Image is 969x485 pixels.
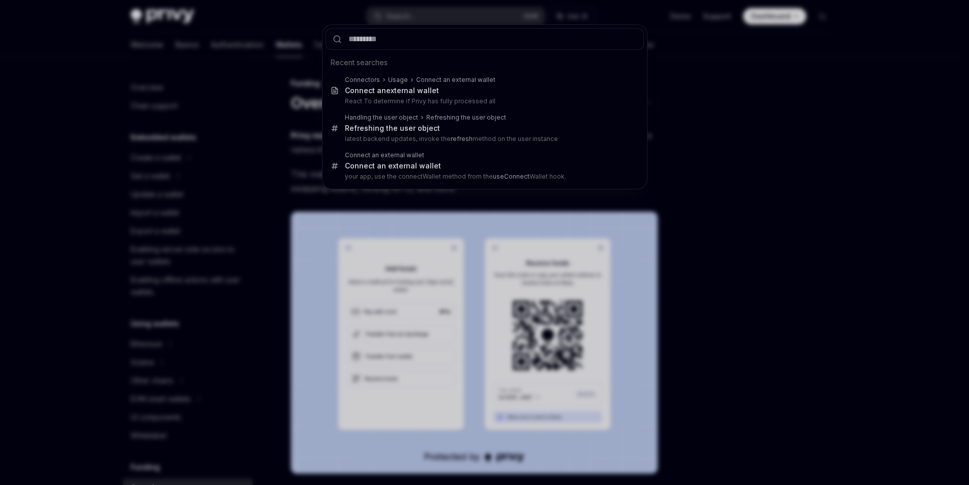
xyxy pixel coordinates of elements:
b: Refresh [345,124,373,132]
b: useConnect [493,173,530,180]
div: Connectors [345,76,380,84]
div: Connect an external wallet [345,151,424,159]
p: your app, use the connectWallet method from the Wallet hook. [345,173,623,181]
div: ing the user object [426,113,506,122]
b: refresh [451,135,473,142]
div: Usage [388,76,408,84]
div: ing the user object [345,124,440,133]
b: external wallet [386,86,439,95]
div: Connect an external wallet [416,76,495,84]
p: React To determine if Privy has fully processed all [345,97,623,105]
div: Connect an external wallet [345,161,441,170]
div: Handling the user object [345,113,418,122]
span: Recent searches [331,58,388,68]
b: Refresh [426,113,450,121]
div: Connect an [345,86,439,95]
p: latest backend updates, invoke the method on the user instance [345,135,623,143]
